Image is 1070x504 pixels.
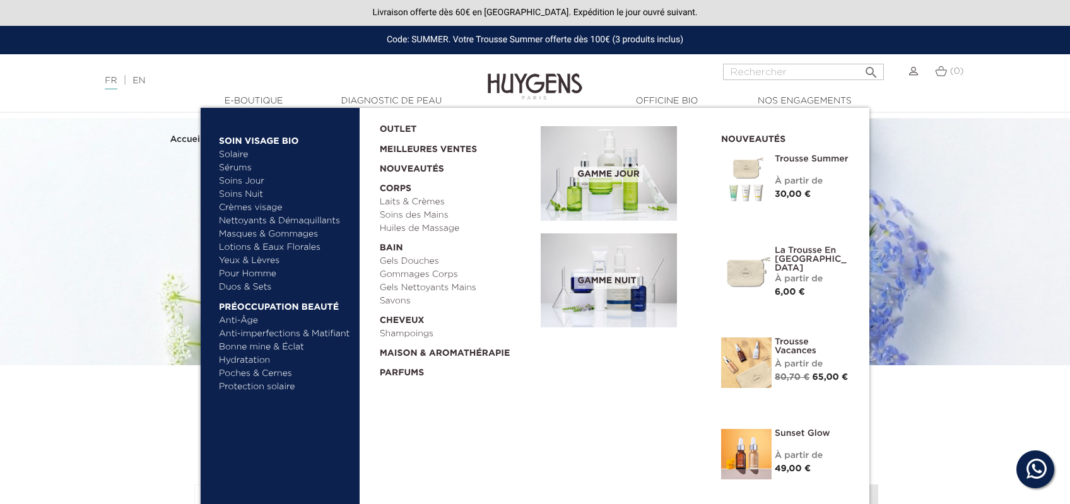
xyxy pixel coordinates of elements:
[775,337,850,355] a: Trousse Vacances
[380,156,532,176] a: Nouveautés
[380,268,532,281] a: Gommages Corps
[380,222,532,235] a: Huiles de Massage
[950,67,964,76] span: (0)
[219,341,351,354] a: Bonne mine & Éclat
[219,354,351,367] a: Hydratation
[721,337,772,388] img: La Trousse vacances
[604,95,730,108] a: Officine Bio
[775,373,809,382] span: 80,70 €
[380,281,532,295] a: Gels Nettoyants Mains
[775,464,811,473] span: 49,00 €
[541,233,677,328] img: routine_nuit_banner.jpg
[380,117,521,136] a: OUTLET
[219,254,351,267] a: Yeux & Lèvres
[775,175,850,188] div: À partir de
[219,201,351,214] a: Crèmes visage
[541,126,677,221] img: routine_jour_banner.jpg
[219,188,339,201] a: Soins Nuit
[775,288,805,296] span: 6,00 €
[721,246,772,296] img: La Trousse en Coton
[380,136,521,156] a: Meilleures Ventes
[219,314,351,327] a: Anti-Âge
[380,360,532,380] a: Parfums
[328,95,454,108] a: Diagnostic de peau
[380,308,532,327] a: Cheveux
[219,267,351,281] a: Pour Homme
[775,429,850,438] a: Sunset Glow
[219,294,351,314] a: Préoccupation beauté
[775,155,850,163] a: Trousse Summer
[488,53,582,102] img: Huygens
[380,209,532,222] a: Soins des Mains
[775,190,811,199] span: 30,00 €
[860,60,883,77] button: 
[775,449,850,462] div: À partir de
[219,175,351,188] a: Soins Jour
[380,235,532,255] a: Bain
[132,76,145,85] a: EN
[775,273,850,286] div: À partir de
[775,358,850,371] div: À partir de
[775,246,850,273] a: La Trousse en [GEOGRAPHIC_DATA]
[813,373,849,382] span: 65,00 €
[219,161,351,175] a: Sérums
[380,295,532,308] a: Savons
[170,135,203,144] strong: Accueil
[721,130,850,145] h2: Nouveautés
[541,126,702,221] a: Gamme jour
[219,228,351,241] a: Masques & Gommages
[105,76,117,90] a: FR
[219,281,351,294] a: Duos & Sets
[541,233,702,328] a: Gamme nuit
[574,167,642,182] span: Gamme jour
[170,134,205,144] a: Accueil
[98,73,436,88] div: |
[721,155,772,205] img: Trousse Summer
[380,196,532,209] a: Laits & Crèmes
[219,128,351,148] a: Soin Visage Bio
[721,429,772,479] img: Sunset glow- un teint éclatant
[219,367,351,380] a: Poches & Cernes
[380,327,532,341] a: Shampoings
[219,380,351,394] a: Protection solaire
[219,241,351,254] a: Lotions & Eaux Florales
[380,255,532,268] a: Gels Douches
[723,64,884,80] input: Rechercher
[219,327,351,341] a: Anti-imperfections & Matifiant
[219,214,351,228] a: Nettoyants & Démaquillants
[191,95,317,108] a: E-Boutique
[380,341,532,360] a: Maison & Aromathérapie
[380,176,532,196] a: Corps
[741,95,867,108] a: Nos engagements
[574,273,639,289] span: Gamme nuit
[219,148,351,161] a: Solaire
[864,61,879,76] i: 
